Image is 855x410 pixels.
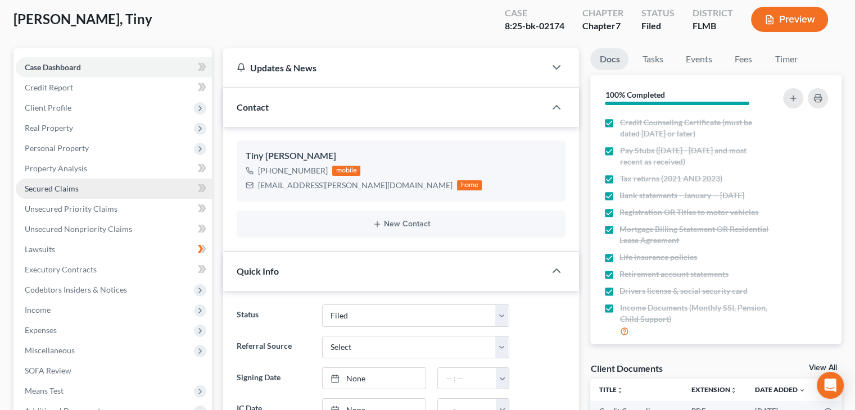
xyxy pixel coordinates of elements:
span: Property Analysis [25,163,87,173]
a: Timer [766,48,806,70]
span: [PERSON_NAME], Tiny [13,11,152,27]
i: unfold_more [730,387,737,394]
i: unfold_more [617,387,623,394]
strong: 100% Completed [605,90,664,99]
div: [EMAIL_ADDRESS][PERSON_NAME][DOMAIN_NAME] [258,180,453,191]
div: mobile [332,166,360,176]
span: Unsecured Priority Claims [25,204,117,213]
span: Credit Counseling Certificate (must be dated [DATE] or later) [619,117,769,139]
a: Date Added expand_more [755,385,806,394]
span: Life insurance policies [619,252,697,263]
span: Income Documents (Monthly SSI, Pension, Child Support) [619,302,769,325]
span: Drivers license & social security card [619,285,748,297]
a: Property Analysis [16,158,212,179]
div: Case [505,7,564,20]
span: Income [25,305,51,315]
a: Unsecured Nonpriority Claims [16,219,212,239]
span: Means Test [25,386,64,395]
label: Status [231,304,316,327]
a: Credit Report [16,78,212,98]
span: SOFA Review [25,366,71,375]
div: Updates & News [237,62,532,74]
div: Filed [641,20,675,33]
a: SOFA Review [16,361,212,381]
a: Fees [725,48,761,70]
span: Bank statements - January -- [DATE] [619,190,744,201]
span: Retirement account statements [619,268,729,280]
a: Extensionunfold_more [691,385,737,394]
span: Pay Stubs ([DATE] - [DATE] and most recent as received) [619,145,769,167]
a: Titleunfold_more [599,385,623,394]
span: Separation agreements or decrees of divorces [619,343,769,366]
a: View All [809,364,837,372]
span: 7 [616,20,621,31]
button: New Contact [246,220,557,229]
a: Docs [590,48,628,70]
span: Personal Property [25,143,89,153]
span: Case Dashboard [25,62,81,72]
span: Unsecured Nonpriority Claims [25,224,132,234]
div: Chapter [582,7,623,20]
a: Unsecured Priority Claims [16,199,212,219]
div: Chapter [582,20,623,33]
span: Quick Info [237,266,279,276]
span: Miscellaneous [25,345,75,355]
a: Lawsuits [16,239,212,259]
i: expand_more [799,387,806,394]
label: Signing Date [231,367,316,390]
label: Referral Source [231,336,316,358]
div: FLMB [693,20,733,33]
div: District [693,7,733,20]
div: Client Documents [590,362,662,374]
span: Credit Report [25,83,73,92]
span: Expenses [25,325,57,335]
a: Tasks [633,48,672,70]
div: Open Intercom Messenger [817,372,844,399]
div: 8:25-bk-02174 [505,20,564,33]
span: Secured Claims [25,184,79,193]
input: -- : -- [438,368,496,389]
span: Contact [237,102,269,112]
a: Secured Claims [16,179,212,199]
span: Tax returns (2021 AND 2023) [619,173,722,184]
div: Status [641,7,675,20]
div: [PHONE_NUMBER] [258,165,328,176]
span: Codebtors Insiders & Notices [25,285,127,294]
span: Mortgage Billing Statement OR Residential Lease Agreement [619,224,769,246]
span: Lawsuits [25,244,55,254]
div: home [457,180,482,190]
a: Events [676,48,721,70]
a: Case Dashboard [16,57,212,78]
span: Executory Contracts [25,265,97,274]
button: Preview [751,7,828,32]
span: Client Profile [25,103,71,112]
span: Registration OR Titles to motor vehicles [619,207,758,218]
div: Tiny [PERSON_NAME] [246,149,557,163]
span: Real Property [25,123,73,133]
a: None [323,368,426,389]
a: Executory Contracts [16,259,212,280]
